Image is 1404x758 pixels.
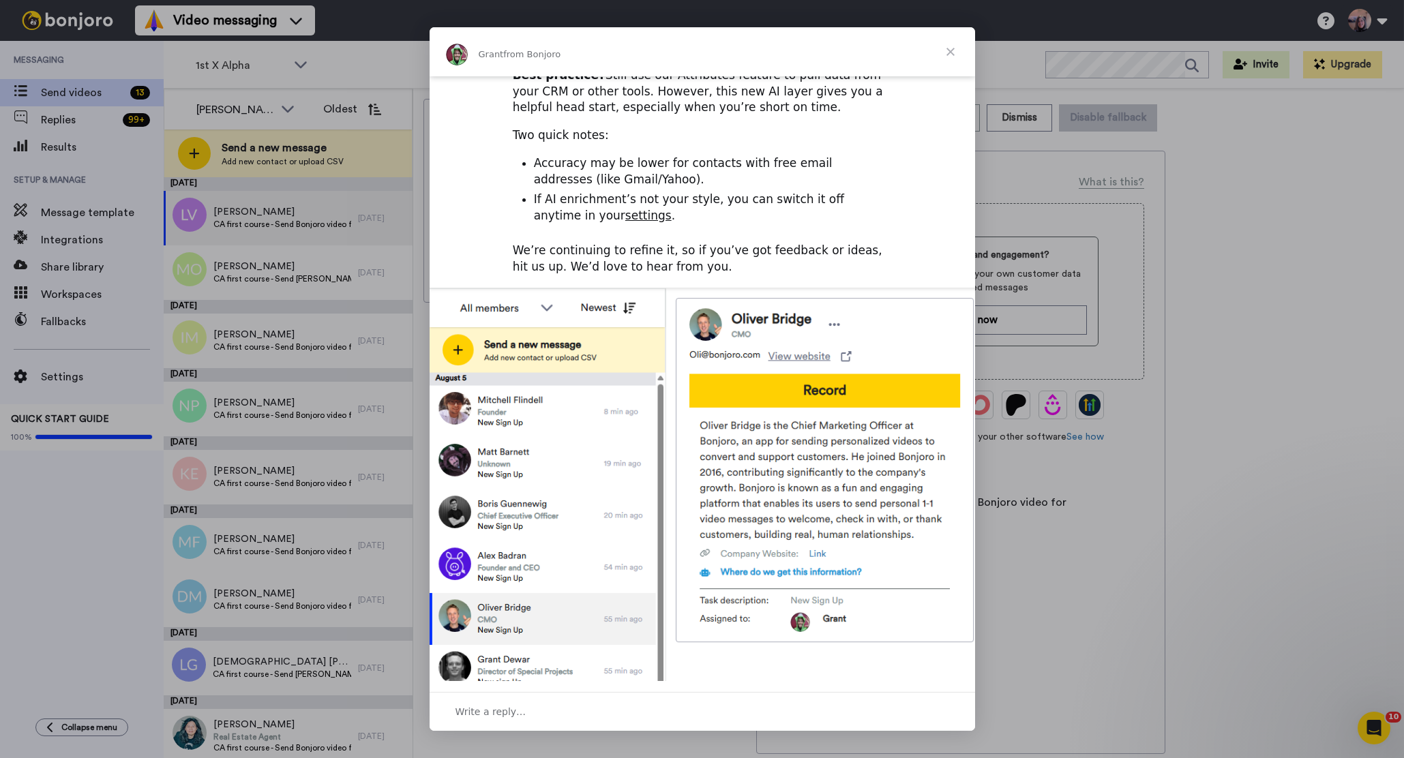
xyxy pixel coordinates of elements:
[430,692,975,731] div: Open conversation and reply
[513,68,606,82] b: Best practice?
[455,703,526,721] span: Write a reply…
[446,44,468,65] img: Profile image for Grant
[625,209,672,222] a: settings
[513,67,892,116] div: Still use our Attributes feature to pull data from your CRM or other tools. However, this new AI ...
[503,49,561,59] span: from Bonjoro
[513,243,892,275] div: We’re continuing to refine it, so if you’ve got feedback or ideas, hit us up. We’d love to hear f...
[513,127,892,144] div: Two quick notes:
[534,192,892,224] li: If AI enrichment’s not your style, you can switch it off anytime in your .
[479,49,504,59] span: Grant
[926,27,975,76] span: Close
[534,155,892,188] li: Accuracy may be lower for contacts with free email addresses (like Gmail/Yahoo).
